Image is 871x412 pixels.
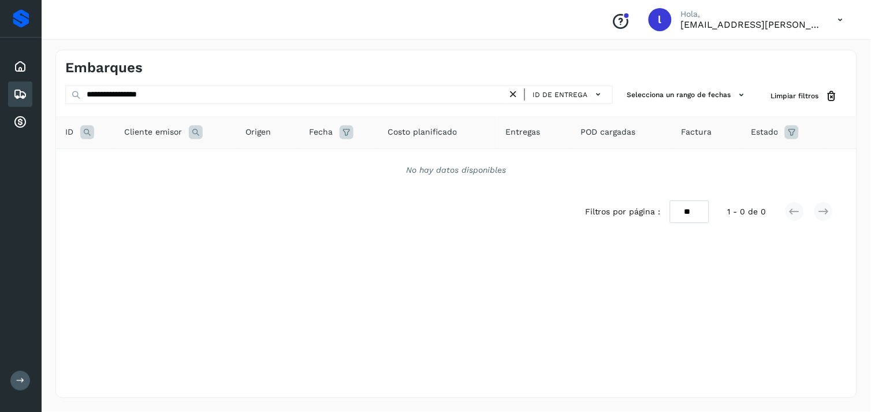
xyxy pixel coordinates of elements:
[751,126,778,138] span: Estado
[8,81,32,107] div: Embarques
[681,126,712,138] span: Factura
[681,19,820,30] p: lauraamalia.castillo@xpertal.com
[623,86,753,105] button: Selecciona un rango de fechas
[124,126,182,138] span: Cliente emisor
[65,60,143,76] h4: Embarques
[506,126,541,138] span: Entregas
[309,126,333,138] span: Fecha
[65,126,73,138] span: ID
[771,91,819,101] span: Limpiar filtros
[8,109,32,135] div: Cuentas por cobrar
[581,126,636,138] span: POD cargadas
[681,9,820,19] p: Hola,
[388,126,457,138] span: Costo planificado
[71,164,842,176] div: No hay datos disponibles
[585,206,661,218] span: Filtros por página :
[728,206,766,218] span: 1 - 0 de 0
[533,90,588,100] span: ID de entrega
[762,86,847,107] button: Limpiar filtros
[245,126,271,138] span: Origen
[530,86,608,103] button: ID de entrega
[8,54,32,79] div: Inicio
